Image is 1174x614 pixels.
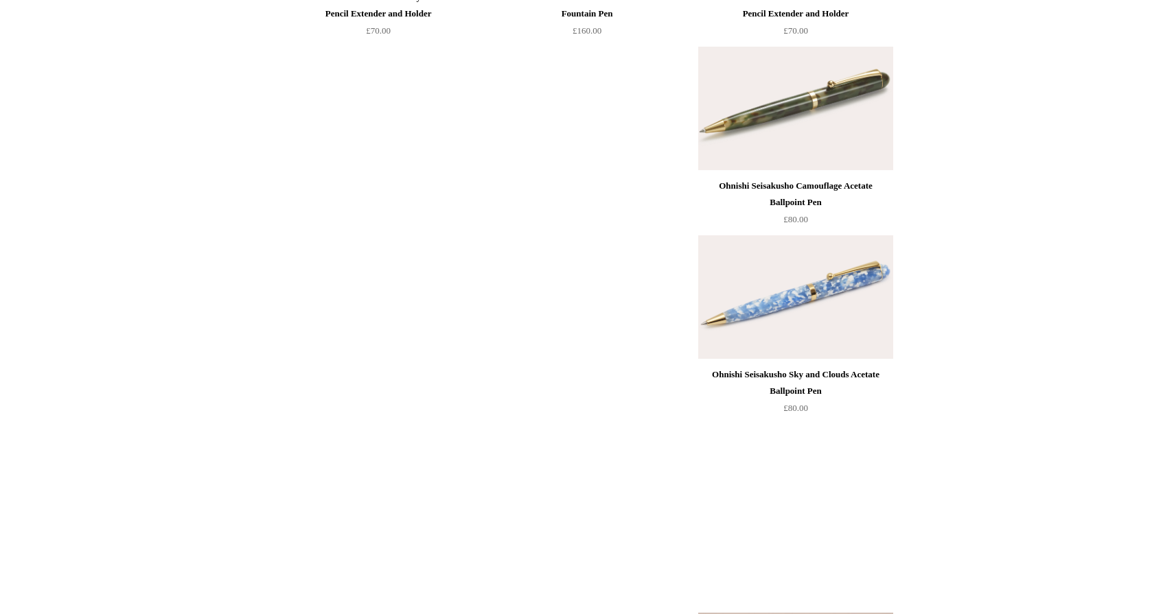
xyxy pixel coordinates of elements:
span: £160.00 [573,25,601,36]
img: Ohnishi Seisakusho Camouflage Acetate Ballpoint Pen [698,47,893,170]
div: Ohnishi Seisakusho Camouflage Acetate Ballpoint Pen [702,178,890,211]
a: Ohnishi Seisakusho Camouflage Acetate Ballpoint Pen £80.00 [698,178,893,234]
img: Ohnishi Seisakusho Sky and Clouds Acetate Ballpoint Pen [698,235,893,359]
span: £80.00 [783,214,808,224]
span: £70.00 [366,25,391,36]
span: £70.00 [783,25,808,36]
a: Ohnishi Seisakusho Sky and Clouds Acetate Ballpoint Pen Ohnishi Seisakusho Sky and Clouds Acetate... [698,235,893,359]
a: Ohnishi Seisakusho Camouflage Acetate Ballpoint Pen Ohnishi Seisakusho Camouflage Acetate Ballpoi... [698,47,893,170]
div: Ohnishi Seisakusho Sky and Clouds Acetate Ballpoint Pen [702,366,890,399]
a: Ohnishi Seisakusho Sky and Clouds Acetate Ballpoint Pen £80.00 [698,366,893,423]
span: £80.00 [783,403,808,413]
